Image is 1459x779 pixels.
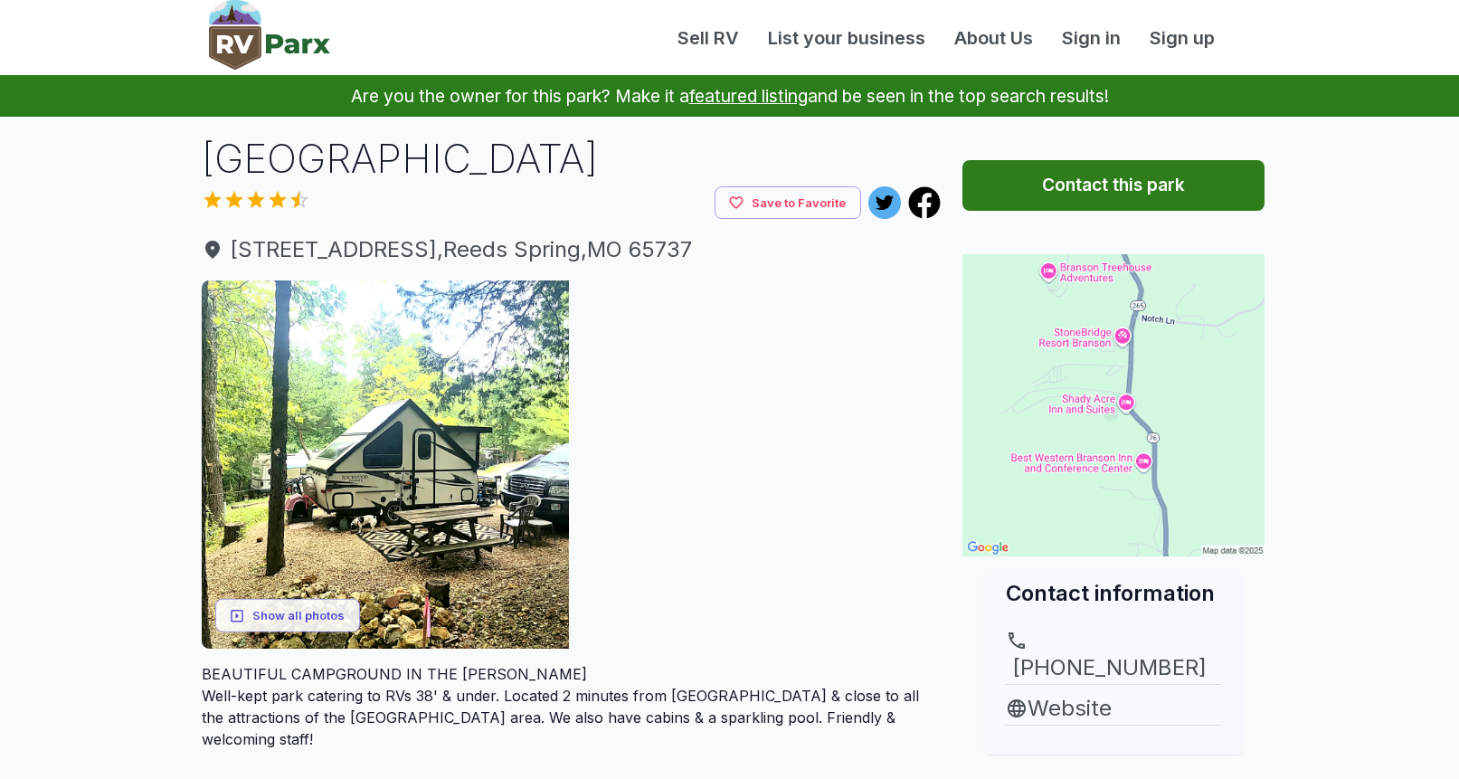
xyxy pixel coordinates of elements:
[760,467,942,649] img: AAcXr8r91-moMs0hq1j_2_-yVdPpHEiekac0PyxCFQ_WySULV0eVKyHbzK4qzETVrMykYY7eNYKzty0EGxfBZrzClGW1b7k5g...
[715,186,861,220] button: Save to Favorite
[573,280,755,462] img: AAcXr8qJ-TE-zOPRBGuAr5o8_W6ygBUEleowgp-0AS7WlJWCuQMeE_sTDNDBELCFiFohIzGH4sJM0NYZB_DuZqAvN-GxG-4I1...
[760,280,942,462] img: AAcXr8qyFk-Bt8QDcleWOXV05O01dz7gY4p2CXn5vRehiqQkTeowsz4HQgIMS_T6T8Rj8vNVBpEeNybRPbJqT-Ib8ErWwWMqo...
[1006,630,1221,684] a: [PHONE_NUMBER]
[962,160,1265,211] button: Contact this park
[202,233,942,266] a: [STREET_ADDRESS],Reeds Spring,MO 65737
[202,280,570,649] img: AAcXr8pTHkvLn9TaZlnnG7jOmJbEX_tu9Tuw1Ed8N-oTZnv1ninJ1WFYvkaGl4-hDswlE6bYR4IiL8lnEn519_pSV8a-JaRNG...
[573,467,755,649] img: AAcXr8qYb_JskwaqHU7Tgk12Lzse9sCMs-6zYHkHlzxI_FjFk6bGvnHHfhqoWAuG-7JCMxZyh2yYQEexqUUYajnGQOuV2dvJn...
[202,665,587,683] span: BEAUTIFUL CAMPGROUND IN THE [PERSON_NAME]
[663,24,753,52] a: Sell RV
[202,233,942,266] span: [STREET_ADDRESS] , Reeds Spring , MO 65737
[215,599,360,632] button: Show all photos
[753,24,940,52] a: List your business
[962,254,1265,556] img: Map for Blue Mountain Campground
[1135,24,1229,52] a: Sign up
[202,131,942,186] h1: [GEOGRAPHIC_DATA]
[1006,692,1221,725] a: Website
[22,75,1437,117] p: Are you the owner for this park? Make it a and be seen in the top search results!
[202,663,942,750] div: Well-kept park catering to RVs 38' & under. Located 2 minutes from [GEOGRAPHIC_DATA] & close to a...
[689,85,808,107] a: featured listing
[1047,24,1135,52] a: Sign in
[940,24,1047,52] a: About Us
[1006,578,1221,608] h2: Contact information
